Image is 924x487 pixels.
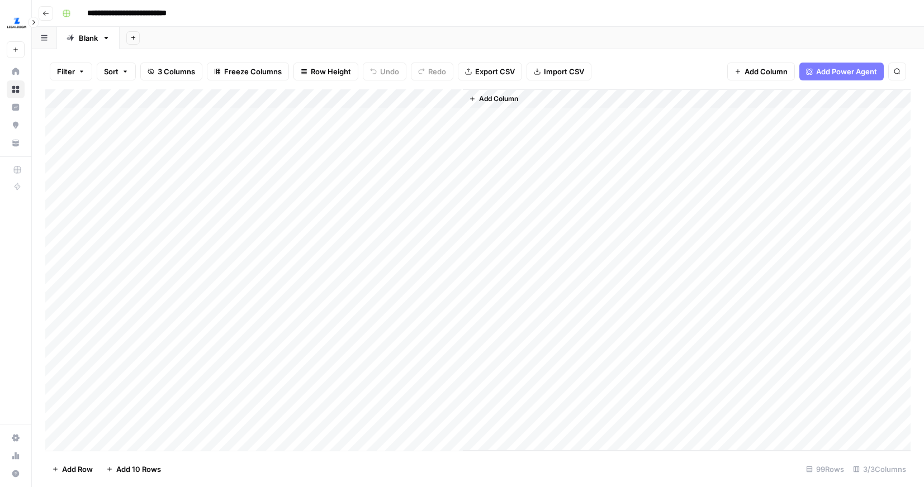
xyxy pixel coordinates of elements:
[465,92,523,106] button: Add Column
[158,66,195,77] span: 3 Columns
[99,460,168,478] button: Add 10 Rows
[479,94,518,104] span: Add Column
[57,66,75,77] span: Filter
[745,66,788,77] span: Add Column
[140,63,202,80] button: 3 Columns
[79,32,98,44] div: Blank
[116,464,161,475] span: Add 10 Rows
[293,63,358,80] button: Row Height
[849,460,911,478] div: 3/3 Columns
[816,66,877,77] span: Add Power Agent
[104,66,119,77] span: Sort
[50,63,92,80] button: Filter
[727,63,795,80] button: Add Column
[799,63,884,80] button: Add Power Agent
[544,66,584,77] span: Import CSV
[7,465,25,483] button: Help + Support
[7,9,25,37] button: Workspace: LegalZoom
[45,460,99,478] button: Add Row
[527,63,591,80] button: Import CSV
[7,98,25,116] a: Insights
[475,66,515,77] span: Export CSV
[7,80,25,98] a: Browse
[7,134,25,152] a: Your Data
[411,63,453,80] button: Redo
[7,116,25,134] a: Opportunities
[311,66,351,77] span: Row Height
[224,66,282,77] span: Freeze Columns
[207,63,289,80] button: Freeze Columns
[363,63,406,80] button: Undo
[62,464,93,475] span: Add Row
[380,66,399,77] span: Undo
[802,460,849,478] div: 99 Rows
[7,63,25,80] a: Home
[7,13,27,33] img: LegalZoom Logo
[7,429,25,447] a: Settings
[7,447,25,465] a: Usage
[428,66,446,77] span: Redo
[458,63,522,80] button: Export CSV
[57,27,120,49] a: Blank
[97,63,136,80] button: Sort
